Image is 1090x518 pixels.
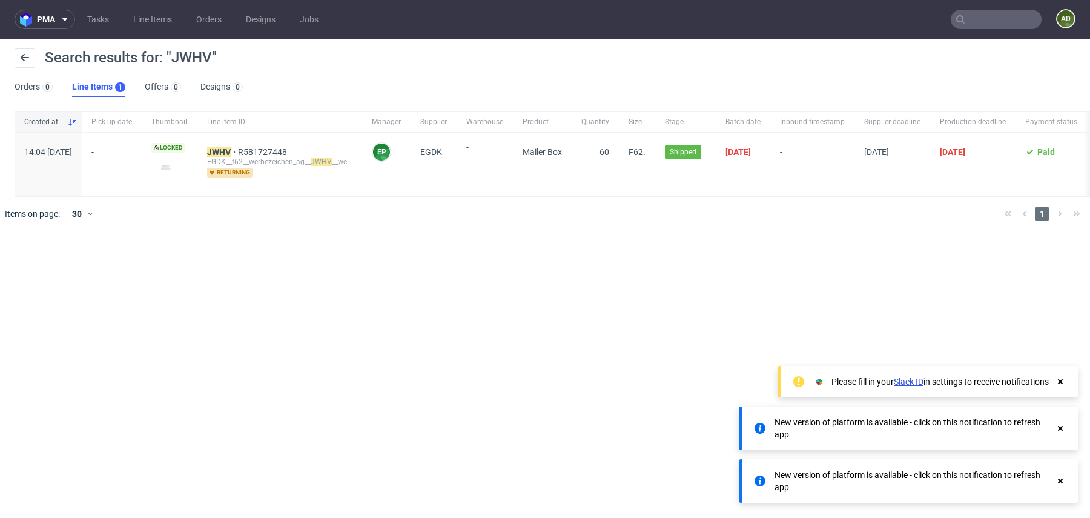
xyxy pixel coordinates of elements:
img: Slack [813,376,825,388]
span: Supplier deadline [864,117,920,127]
span: - [466,142,503,182]
span: Thumbnail [151,117,188,127]
span: Production deadline [940,117,1006,127]
span: Product [523,117,562,127]
span: 1 [1035,207,1049,221]
span: Locked [151,143,185,153]
div: 1 [118,83,122,91]
img: logo [20,13,37,27]
span: Size [629,117,646,127]
span: F62. [629,147,646,157]
div: 0 [236,83,240,91]
a: Jobs [292,10,326,29]
figcaption: EP [373,144,390,161]
span: Supplier [420,117,447,127]
span: Payment status [1025,117,1077,127]
span: Batch date [725,117,761,127]
span: EGDK [420,147,442,157]
span: - [91,147,132,182]
span: Warehouse [466,117,503,127]
div: 0 [45,83,50,91]
a: Tasks [80,10,116,29]
span: [DATE] [864,147,889,157]
span: pma [37,15,55,24]
span: Paid [1037,147,1055,157]
span: Line item ID [207,117,352,127]
span: Items on page: [5,208,60,220]
a: Designs0 [200,78,243,97]
span: 14:04 [DATE] [24,147,72,157]
a: Line Items [126,10,179,29]
span: Pick-up date [91,117,132,127]
mark: JWHV [311,158,332,166]
span: - [780,147,845,182]
button: pma [15,10,75,29]
a: Designs [239,10,283,29]
div: EGDK__f62__werbezeichen_ag__ __werbezeichen_ag__ [207,157,352,167]
span: [DATE] [940,147,965,157]
span: Search results for: "JWHV" [45,49,217,66]
a: Orders [189,10,229,29]
mark: JWHV [207,147,231,157]
div: New version of platform is available - click on this notification to refresh app [775,416,1055,440]
a: Orders0 [15,78,53,97]
span: Manager [372,117,401,127]
div: 0 [174,83,178,91]
span: 60 [599,147,609,157]
span: Stage [665,117,706,127]
a: JWHV [207,147,238,157]
a: Offers0 [145,78,181,97]
a: Line Items1 [72,78,125,97]
div: Please fill in your in settings to receive notifications [831,376,1049,388]
a: Slack ID [894,377,923,387]
span: Mailer Box [523,147,562,157]
img: version_two_editor_design [151,159,180,176]
span: Quantity [581,117,609,127]
span: Created at [24,117,62,127]
a: R581727448 [238,147,289,157]
span: Shipped [670,147,696,158]
div: New version of platform is available - click on this notification to refresh app [775,469,1055,493]
div: 30 [65,205,87,222]
span: [DATE] [725,147,751,157]
span: returning [207,168,253,178]
span: Inbound timestamp [780,117,845,127]
figcaption: ad [1057,10,1074,27]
